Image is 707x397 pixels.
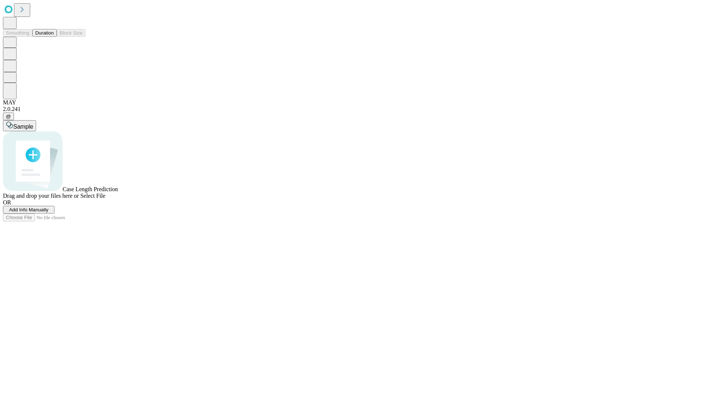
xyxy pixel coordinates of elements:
[3,112,14,120] button: @
[6,114,11,119] span: @
[57,29,85,37] button: Block Size
[3,120,36,131] button: Sample
[3,99,704,106] div: MAY
[80,193,105,199] span: Select File
[63,186,118,192] span: Case Length Prediction
[3,106,704,112] div: 2.0.241
[32,29,57,37] button: Duration
[3,193,79,199] span: Drag and drop your files here or
[3,29,32,37] button: Smoothing
[9,207,49,212] span: Add Info Manually
[13,124,33,130] span: Sample
[3,206,54,214] button: Add Info Manually
[3,199,11,205] span: OR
